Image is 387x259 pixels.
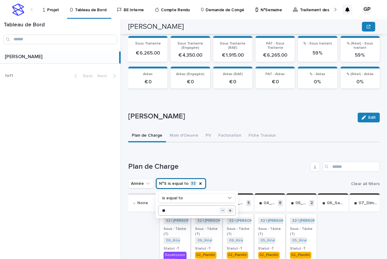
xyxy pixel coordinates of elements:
[143,72,153,76] span: Aléas
[245,130,279,142] button: Fiche Travaux
[202,130,215,142] button: PV
[166,238,252,243] a: 06_Réalisation Trame APD_COM-FR-04-2894960
[132,79,164,85] p: € 0
[164,246,187,251] h3: Statut -T
[258,227,281,236] h3: Sous - Tâche (T)
[217,79,249,85] p: € 0
[290,227,313,236] h3: Sous - Tâche (T)
[349,179,380,188] button: Clear all filters
[174,79,206,85] p: € 0
[166,130,202,142] button: Main d'Oeuvre
[195,252,216,258] div: 02_Planifié
[227,227,250,236] h3: Sous - Tâche (T)
[292,238,368,243] a: 05_Réalisation Plans_COM-FR-04-2893037
[128,179,154,188] button: Année
[327,201,346,206] p: 06_Samedi
[215,130,245,142] button: Facturation
[70,73,95,79] button: Back
[164,227,187,236] h3: Sous - Tâche (T)
[227,246,250,251] h3: Statut -T
[358,113,380,122] button: Edit
[217,52,249,58] p: € 1,915.00
[346,72,374,76] span: % (Réel) - Aléas
[258,252,280,258] div: 02_Planifié
[303,42,332,45] span: % - Sous traitant
[301,79,333,85] p: 0 %
[4,35,117,44] input: Search
[259,52,291,58] p: € 6,265.00
[261,219,310,223] a: 32 | [PERSON_NAME] | 2025
[135,42,161,45] span: Sous Traitante
[266,42,285,50] span: PAT - Sous Traitante
[265,72,285,76] span: PAT - Aléas
[128,162,308,171] h1: Plan de Charge
[362,5,372,15] div: GP
[80,74,93,78] span: Back
[132,50,164,56] p: € 6,265.00
[246,200,251,206] p: 5
[264,201,277,206] p: 04_Jeudi
[261,238,335,243] a: 05_Réalisation Plans_NCO-FR-04-1829354
[290,252,311,258] div: 02_Planifié
[309,200,314,206] p: 2
[195,227,218,236] h3: Sous - Tâche (T)
[156,179,206,188] button: N°S
[347,42,373,50] span: % (Réel) - Sous traitant
[174,52,206,58] p: € 4,350.00
[12,4,24,16] img: stacker-logo-s-only.png
[229,238,313,243] a: 06_Réalisation Trame APD_NCO-FR-04-1829354
[295,201,308,206] p: 05_Vendredi
[310,72,325,76] span: % - Aléas
[368,115,376,120] span: Edit
[137,201,148,206] p: None
[166,219,215,223] a: 32 | [PERSON_NAME] | 2025
[95,73,121,79] button: Next
[197,238,282,243] a: 06_Réalisation Trame APD_COM-FR-04-2883979
[258,246,281,251] h3: Statut -T
[359,201,378,206] p: 07_Dimanche
[128,130,166,142] button: Plan de Charge
[290,246,313,251] h3: Statut -T
[197,219,247,223] a: 32 | [PERSON_NAME] | 2025
[344,52,376,58] p: 59 %
[301,50,333,56] p: 59 %
[128,112,353,121] p: [PERSON_NAME]
[223,72,243,76] span: Aléas (RAE)
[5,53,44,60] p: [PERSON_NAME]
[177,42,203,50] span: Sous Traitante (Engagée)
[278,200,283,206] p: 6
[344,79,376,85] p: 0 %
[4,22,117,28] h1: Tableau de Bord
[176,72,204,76] span: Aléas (Engagée)
[292,219,342,223] a: 32 | [PERSON_NAME] | 2025
[322,162,380,171] input: Search
[97,74,111,78] span: Next
[229,219,278,223] a: 32 | [PERSON_NAME] | 2025
[259,79,291,85] p: € 0
[220,42,246,50] span: Sous Traitante (RAE)
[220,208,226,214] button: Decrement value
[195,246,218,251] h3: Statut -T
[227,208,233,214] button: Increment value
[351,182,380,186] span: Clear all filters
[227,252,248,258] div: 02_Planifié
[162,196,183,201] p: is equal to
[232,201,246,206] p: 03_Mercredi
[128,22,184,31] h2: [PERSON_NAME]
